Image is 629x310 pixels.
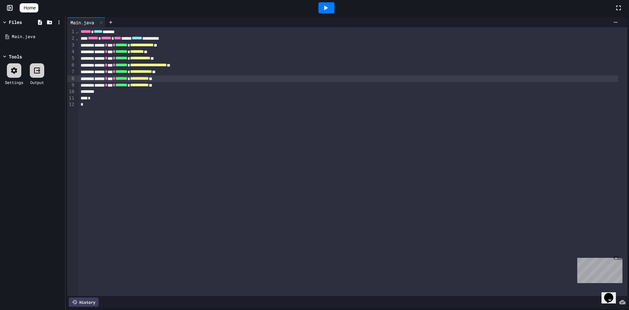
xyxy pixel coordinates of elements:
span: Home [24,5,36,11]
div: 8 [67,75,75,82]
div: 11 [67,95,75,102]
div: 3 [67,42,75,49]
div: Chat with us now!Close [3,3,45,42]
div: 2 [67,35,75,42]
span: Fold line [75,29,79,34]
a: Home [20,3,38,12]
div: 6 [67,62,75,69]
div: 1 [67,29,75,35]
span: Fold line [75,36,79,41]
div: 10 [67,89,75,95]
div: 5 [67,55,75,62]
iframe: chat widget [601,284,622,303]
div: Tools [9,53,22,60]
div: 7 [67,69,75,75]
div: Main.java [12,33,63,40]
div: Files [9,19,22,26]
div: Output [30,79,44,85]
div: Main.java [67,17,105,27]
div: Main.java [67,19,97,26]
div: History [69,298,99,307]
iframe: chat widget [575,255,622,283]
div: 9 [67,82,75,89]
div: 4 [67,49,75,55]
div: Settings [5,79,23,85]
div: 12 [67,101,75,108]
